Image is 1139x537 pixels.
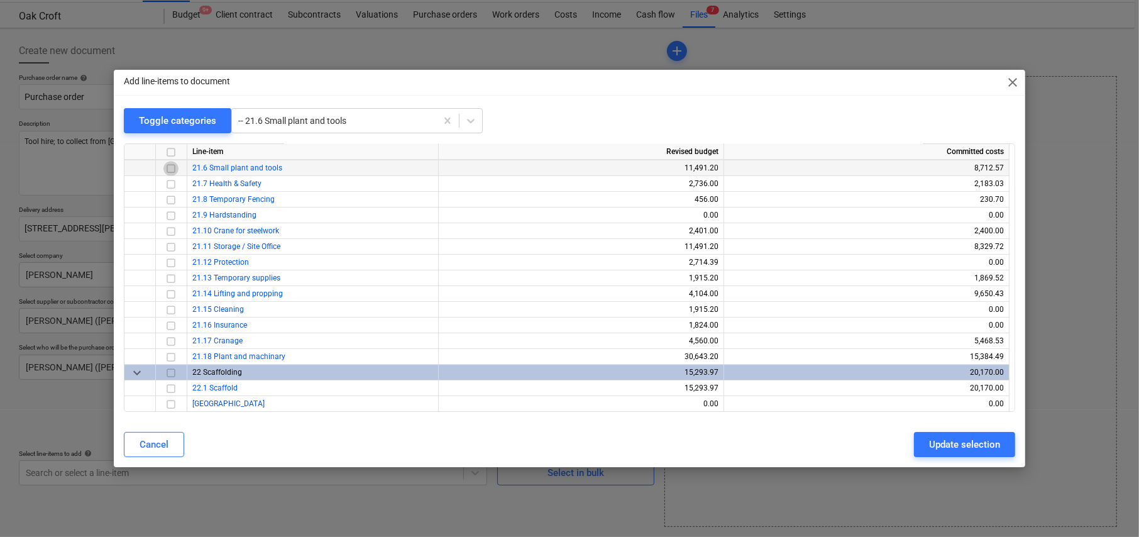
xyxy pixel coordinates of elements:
[140,436,168,453] div: Cancel
[192,321,247,329] a: 21.16 Insurance
[192,352,285,361] a: 21.18 Plant and machinary
[192,368,242,377] span: 22 Scaffolding
[444,160,718,176] div: 11,491.20
[729,318,1004,333] div: 0.00
[914,432,1015,457] button: Update selection
[729,333,1004,349] div: 5,468.53
[444,208,718,223] div: 0.00
[724,144,1010,160] div: Committed costs
[1076,477,1139,537] iframe: Chat Widget
[729,286,1004,302] div: 9,650.43
[192,258,249,267] a: 21.12 Protection
[192,211,256,219] a: 21.9 Hardstanding
[729,380,1004,396] div: 20,170.00
[444,176,718,192] div: 2,736.00
[729,239,1004,255] div: 8,329.72
[129,365,145,380] span: keyboard_arrow_down
[444,239,718,255] div: 11,491.20
[444,255,718,270] div: 2,714.39
[124,75,230,88] p: Add line-items to document
[192,305,244,314] a: 21.15 Cleaning
[444,380,718,396] div: 15,293.97
[729,302,1004,318] div: 0.00
[444,270,718,286] div: 1,915.20
[444,333,718,349] div: 4,560.00
[192,384,238,392] a: 22.1 Scaffold
[729,349,1004,365] div: 15,384.49
[729,192,1004,208] div: 230.70
[444,223,718,239] div: 2,401.00
[192,274,280,282] a: 21.13 Temporary supplies
[192,399,265,408] a: [GEOGRAPHIC_DATA]
[192,163,282,172] a: 21.6 Small plant and tools
[729,365,1004,380] div: 20,170.00
[192,289,283,298] a: 21.14 Lifting and propping
[192,195,275,204] a: 21.8 Temporary Fencing
[439,144,724,160] div: Revised budget
[729,160,1004,176] div: 8,712.57
[444,286,718,302] div: 4,104.00
[729,396,1004,412] div: 0.00
[444,302,718,318] div: 1,915.20
[729,223,1004,239] div: 2,400.00
[124,432,184,457] button: Cancel
[192,399,265,408] span: 23 GARDEN BUILDING
[729,208,1004,223] div: 0.00
[1005,75,1020,90] span: close
[139,113,216,129] div: Toggle categories
[444,365,718,380] div: 15,293.97
[729,270,1004,286] div: 1,869.52
[729,176,1004,192] div: 2,183.03
[192,242,280,251] a: 21.11 Storage / Site Office
[444,192,718,208] div: 456.00
[729,255,1004,270] div: 0.00
[192,226,279,235] a: 21.10 Crane for steelwork
[444,396,718,412] div: 0.00
[444,318,718,333] div: 1,824.00
[192,179,261,188] a: 21.7 Health & Safety
[192,336,243,345] a: 21.17 Cranage
[444,349,718,365] div: 30,643.20
[124,108,231,133] button: Toggle categories
[929,436,1000,453] div: Update selection
[187,144,439,160] div: Line-item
